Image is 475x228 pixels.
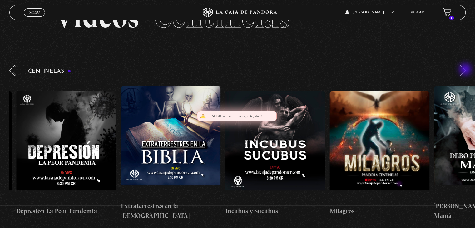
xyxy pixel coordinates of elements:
[27,16,42,20] span: Cerrar
[28,68,71,74] h3: Centinelas
[449,16,454,20] span: 1
[211,114,224,118] span: Alert:
[345,11,394,14] span: [PERSON_NAME]
[329,206,429,216] h4: Milagros
[16,206,116,216] h4: Depresión La Peor Pandemia
[443,8,451,17] a: 1
[409,11,424,14] a: Buscar
[29,11,40,14] span: Menu
[225,206,325,216] h4: Incubus y Sucubus
[329,81,429,226] a: Milagros
[225,81,325,226] a: Incubus y Sucubus
[55,3,420,32] h2: Videos
[121,201,220,221] h4: Extraterrestres en la [DEMOGRAPHIC_DATA]
[16,81,116,226] a: Depresión La Peor Pandemia
[197,111,277,121] div: el contenido es protegido !!
[9,65,20,76] button: Previous
[455,65,466,76] button: Next
[121,81,220,226] a: Extraterrestres en la [DEMOGRAPHIC_DATA]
